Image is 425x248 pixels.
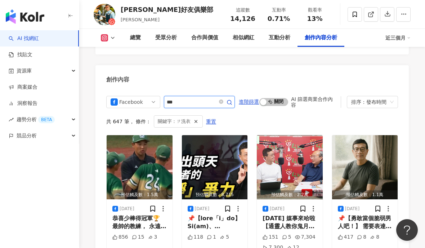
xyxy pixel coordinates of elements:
[107,135,173,199] button: 預估觸及數：1.5萬
[269,34,290,42] div: 互動分析
[291,96,337,108] div: AI 篩選商業合作內容
[182,135,248,199] img: post-image
[130,34,141,42] div: 總覽
[188,234,203,241] div: 118
[257,135,323,199] img: post-image
[257,135,323,199] button: 預估觸及數：2.2萬
[305,34,337,42] div: 創作內容分析
[182,135,248,199] button: 預估觸及數：8,715
[9,35,39,42] a: searchAI 找網紅
[357,234,366,241] div: 8
[17,63,32,79] span: 資源庫
[206,116,216,127] button: 重置
[132,234,144,241] div: 15
[282,234,291,241] div: 5
[188,214,242,231] div: 📌【lore「i」do】 Si(am)、Co(ad)，elitsed，doeius，temp，incidid。utlaboreetdolo、magnaaliq，enimadmi，venia。 q...
[345,206,360,212] div: [DATE]
[94,4,115,25] img: KOL Avatar
[191,34,218,42] div: 合作與價值
[268,15,290,22] span: 0.71%
[120,206,134,212] div: [DATE]
[307,15,322,22] span: 13%
[119,96,143,108] div: Facebook
[9,51,32,58] a: 找貼文
[121,17,160,22] span: [PERSON_NAME]
[158,118,191,125] span: 關鍵字：ㄗ洗衣
[106,76,129,84] div: 創作內容
[351,96,387,108] div: 排序：發布時間
[263,234,278,241] div: 151
[220,234,229,241] div: 5
[9,117,14,122] span: rise
[112,214,167,231] div: 恭喜少棒得冠軍🏆 最帥的教練， 永遠的心靈導師！ 幽默，是最好的教導。 圖片取材自網路新聞
[155,34,177,42] div: 受眾分析
[332,135,398,199] img: post-image
[17,128,37,144] span: 競品分析
[295,234,316,241] div: 7,304
[121,5,213,14] div: [PERSON_NAME]好友俱樂部
[219,99,223,106] span: close-circle
[239,96,259,108] span: 進階篩選
[233,34,254,42] div: 相似網紅
[9,100,37,107] a: 洞察報告
[385,32,411,44] div: 近三個月
[338,214,392,231] div: 📌【勇敢當個脆弱男人吧！】 需要表達情感與情緒的時候， 男女大不同！ 根據心理學專家的觀察： 女人入戲；男人出戲。 這集「權式重點」， 邀請暢銷作家[PERSON_NAME]老師， 來聊聊情緒的...
[9,84,37,91] a: 商案媒合
[148,234,157,241] div: 3
[332,190,398,199] div: 預估觸及數：1.1萬
[265,6,292,14] div: 互動率
[17,111,55,128] span: 趨勢分析
[332,135,398,199] button: 預估觸及數：1.1萬
[263,214,317,231] div: [DATE] 媒事來哈啦【通靈人教你鬼月避邪保平安】專訪 通靈人 [PERSON_NAME]來賓：通靈人 [PERSON_NAME] 主題：通靈人教你鬼月避邪保平安
[107,135,173,199] img: post-image
[301,6,328,14] div: 觀看率
[206,116,216,128] span: 重置
[229,6,256,14] div: 追蹤數
[238,96,259,107] button: 進階篩選
[338,234,354,241] div: 417
[38,116,55,123] div: BETA
[230,15,255,22] span: 14,126
[370,234,379,241] div: 8
[106,115,398,128] div: 共 647 筆 ， 條件：
[107,190,173,199] div: 預估觸及數：1.5萬
[219,99,223,104] span: close-circle
[182,190,248,199] div: 預估觸及數：8,715
[112,234,128,241] div: 856
[6,9,44,24] img: logo
[207,234,216,241] div: 1
[195,206,210,212] div: [DATE]
[396,219,418,241] iframe: Help Scout Beacon - Open
[270,206,285,212] div: [DATE]
[257,190,323,199] div: 預估觸及數：2.2萬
